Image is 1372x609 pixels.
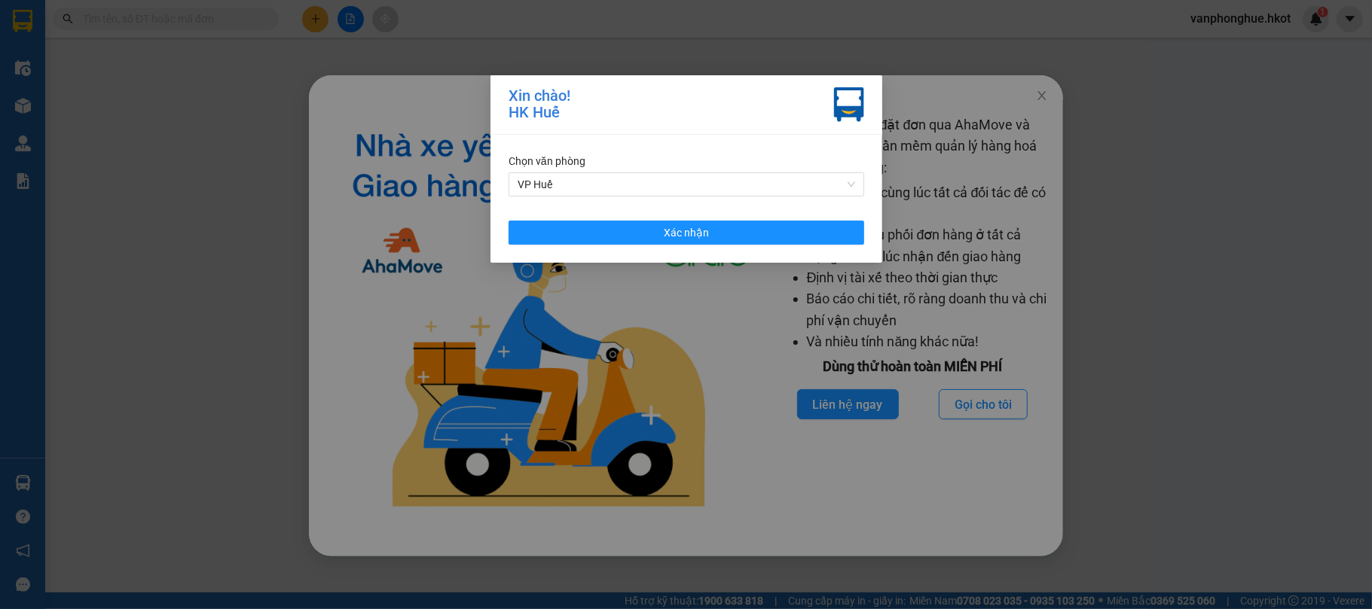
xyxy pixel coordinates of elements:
span: VP Huế [518,173,855,196]
div: Xin chào! HK Huế [509,87,570,122]
div: Chọn văn phòng [509,153,864,169]
img: vxr-icon [834,87,864,122]
button: Xác nhận [509,221,864,245]
span: Xác nhận [664,224,709,241]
